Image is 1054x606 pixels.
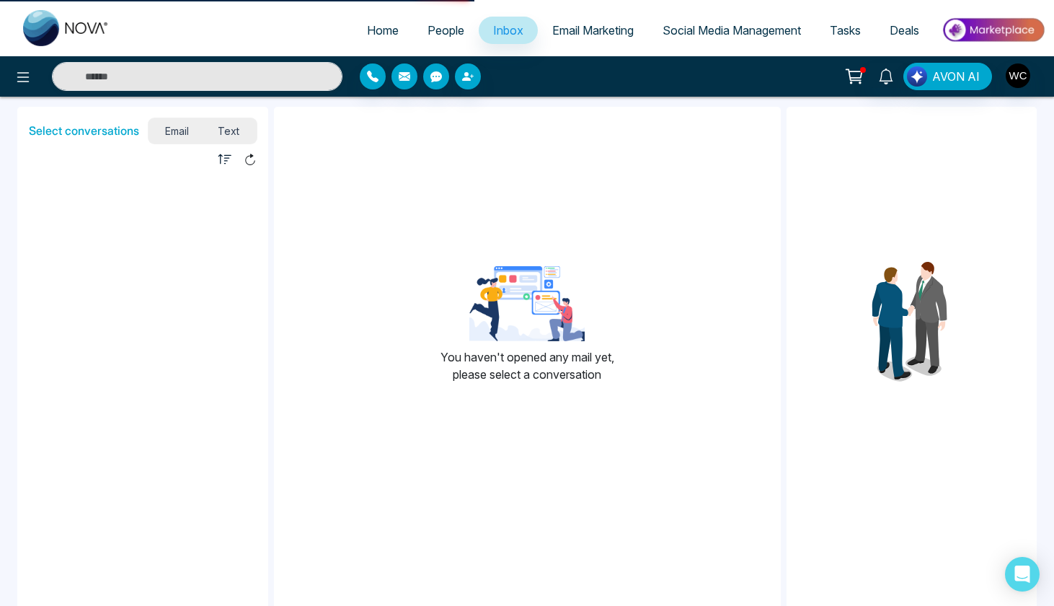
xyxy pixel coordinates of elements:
[1006,63,1030,88] img: User Avatar
[203,121,254,141] span: Text
[23,10,110,46] img: Nova CRM Logo
[932,68,980,85] span: AVON AI
[538,17,648,44] a: Email Marketing
[890,23,919,38] span: Deals
[648,17,815,44] a: Social Media Management
[413,17,479,44] a: People
[367,23,399,38] span: Home
[440,348,614,383] p: You haven't opened any mail yet, please select a conversation
[493,23,523,38] span: Inbox
[663,23,801,38] span: Social Media Management
[875,17,934,44] a: Deals
[815,17,875,44] a: Tasks
[29,124,139,138] h5: Select conversations
[1005,557,1040,592] div: Open Intercom Messenger
[428,23,464,38] span: People
[941,14,1045,46] img: Market-place.gif
[907,66,927,87] img: Lead Flow
[552,23,634,38] span: Email Marketing
[469,266,585,341] img: landing-page-for-google-ads-3.png
[353,17,413,44] a: Home
[479,17,538,44] a: Inbox
[903,63,992,90] button: AVON AI
[830,23,861,38] span: Tasks
[151,121,204,141] span: Email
